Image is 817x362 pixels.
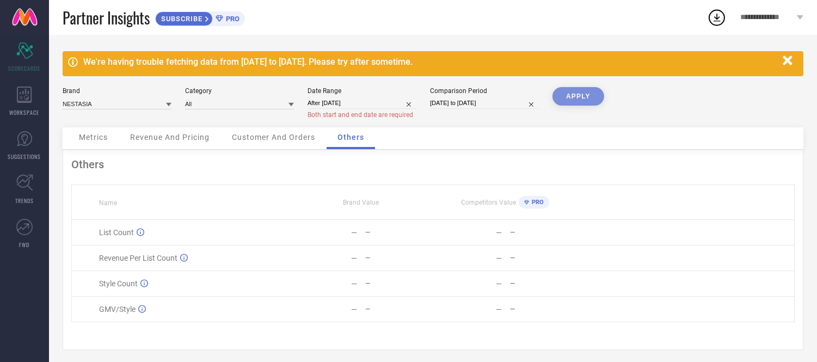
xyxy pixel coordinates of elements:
[223,15,239,23] span: PRO
[99,228,134,237] span: List Count
[510,305,577,313] div: —
[430,87,539,95] div: Comparison Period
[496,254,502,262] div: —
[83,57,777,67] div: We're having trouble fetching data from [DATE] to [DATE]. Please try after sometime.
[10,108,40,116] span: WORKSPACE
[15,197,34,205] span: TRENDS
[461,199,516,206] span: Competitors Value
[529,199,544,206] span: PRO
[496,279,502,288] div: —
[351,305,357,314] div: —
[337,133,364,142] span: Others
[365,254,432,262] div: —
[365,280,432,287] div: —
[308,111,413,119] span: Both start and end date are required
[99,305,136,314] span: GMV/Style
[99,279,138,288] span: Style Count
[185,87,294,95] div: Category
[63,87,171,95] div: Brand
[430,97,539,109] input: Select comparison period
[99,254,177,262] span: Revenue Per List Count
[9,64,41,72] span: SCORECARDS
[130,133,210,142] span: Revenue And Pricing
[351,279,357,288] div: —
[343,199,379,206] span: Brand Value
[510,229,577,236] div: —
[365,229,432,236] div: —
[156,15,205,23] span: SUBSCRIBE
[351,228,357,237] div: —
[510,280,577,287] div: —
[63,7,150,29] span: Partner Insights
[155,9,245,26] a: SUBSCRIBEPRO
[79,133,108,142] span: Metrics
[496,228,502,237] div: —
[99,199,117,207] span: Name
[308,97,416,109] input: Select date range
[496,305,502,314] div: —
[351,254,357,262] div: —
[71,158,795,171] div: Others
[707,8,727,27] div: Open download list
[510,254,577,262] div: —
[365,305,432,313] div: —
[232,133,315,142] span: Customer And Orders
[8,152,41,161] span: SUGGESTIONS
[20,241,30,249] span: FWD
[308,87,416,95] div: Date Range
